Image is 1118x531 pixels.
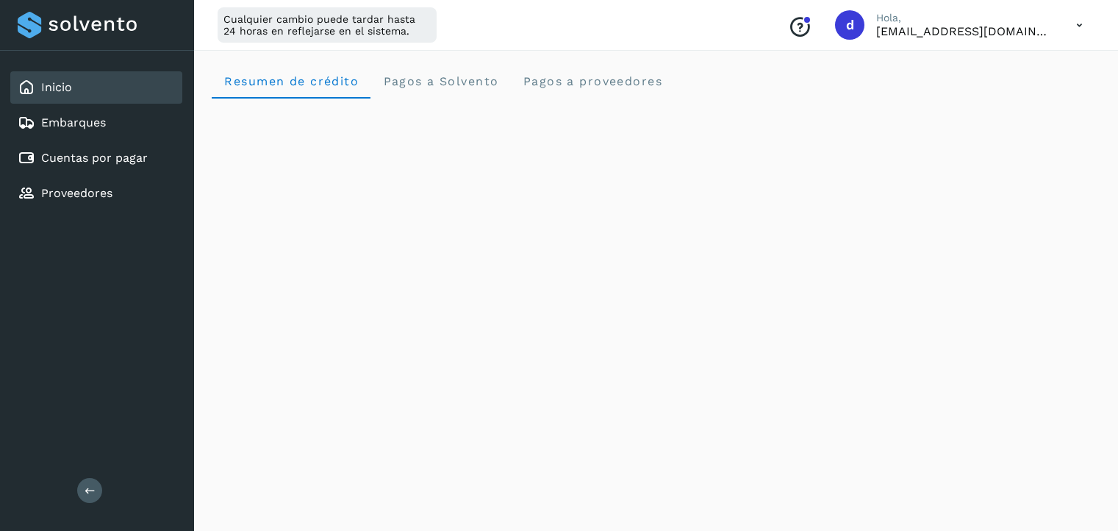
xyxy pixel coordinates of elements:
[41,115,106,129] a: Embarques
[382,74,498,88] span: Pagos a Solvento
[218,7,437,43] div: Cualquier cambio puede tardar hasta 24 horas en reflejarse en el sistema.
[223,74,359,88] span: Resumen de crédito
[41,151,148,165] a: Cuentas por pagar
[41,80,72,94] a: Inicio
[522,74,662,88] span: Pagos a proveedores
[41,186,112,200] a: Proveedores
[10,177,182,210] div: Proveedores
[876,12,1053,24] p: Hola,
[10,107,182,139] div: Embarques
[10,142,182,174] div: Cuentas por pagar
[876,24,1053,38] p: direccion.admin@cmelogistics.mx
[10,71,182,104] div: Inicio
